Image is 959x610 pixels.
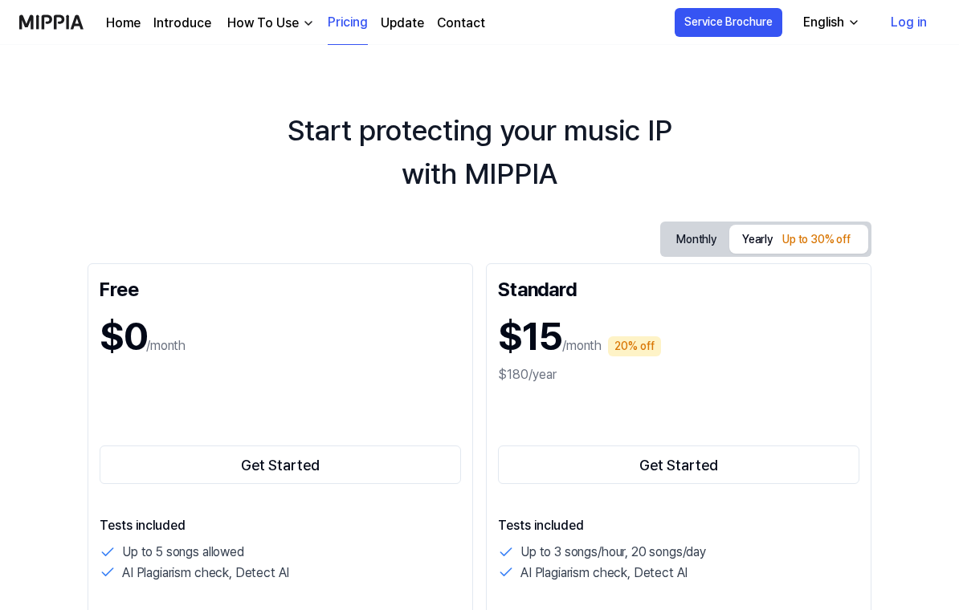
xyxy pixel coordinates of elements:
button: Monthly [663,225,729,254]
div: Up to 30% off [777,228,855,252]
a: Home [106,14,141,33]
a: Pricing [328,1,368,45]
button: How To Use [224,14,315,33]
button: Get Started [100,445,461,484]
button: Yearly [729,225,868,254]
a: Get Started [100,442,461,487]
div: $180/year [498,365,859,384]
a: Introduce [153,14,211,33]
p: Up to 3 songs/hour, 20 songs/day [520,542,706,563]
h1: $15 [498,307,562,365]
a: Contact [437,14,485,33]
button: Get Started [498,445,859,484]
div: Standard [498,275,859,301]
a: Get Started [498,442,859,487]
img: down [302,17,315,30]
a: Update [381,14,424,33]
p: /month [146,336,186,356]
p: /month [562,336,602,356]
h1: $0 [100,307,146,365]
p: AI Plagiarism check, Detect AI [122,563,289,584]
p: AI Plagiarism check, Detect AI [520,563,688,584]
div: 20% off [608,336,661,356]
p: Tests included [100,516,461,535]
div: How To Use [224,14,302,33]
button: Service Brochure [675,8,782,37]
p: Up to 5 songs allowed [122,542,244,563]
div: English [800,13,847,32]
div: Free [100,275,461,301]
button: English [790,6,870,39]
p: Tests included [498,516,859,535]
